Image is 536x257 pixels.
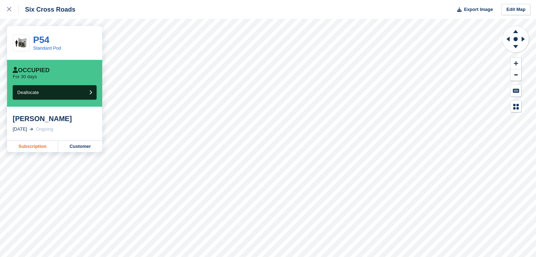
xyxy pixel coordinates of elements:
div: [PERSON_NAME] [13,114,97,123]
span: Deallocate [17,90,39,95]
img: 30-sqft-unit%20(1).jpg [13,37,29,49]
a: Edit Map [501,4,530,15]
a: Subscription [7,141,58,152]
div: [DATE] [13,126,27,133]
p: For 30 days [13,74,37,80]
a: Customer [58,141,102,152]
a: Standard Pod [33,45,61,51]
div: Ongoing [36,126,53,133]
div: Six Cross Roads [19,5,75,14]
button: Deallocate [13,85,97,100]
span: Export Image [464,6,493,13]
button: Zoom In [511,58,521,69]
div: Occupied [13,67,50,74]
a: P54 [33,35,49,45]
button: Export Image [453,4,493,15]
button: Keyboard Shortcuts [511,85,521,96]
button: Map Legend [511,101,521,112]
img: arrow-right-light-icn-cde0832a797a2874e46488d9cf13f60e5c3a73dbe684e267c42b8395dfbc2abf.svg [30,128,33,131]
button: Zoom Out [511,69,521,81]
